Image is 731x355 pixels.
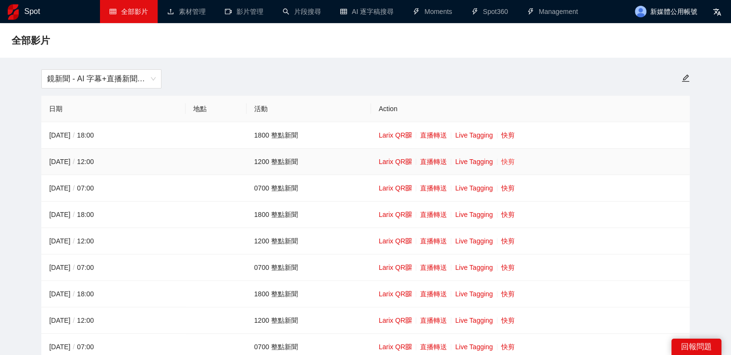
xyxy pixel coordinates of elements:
td: 1800 整點新聞 [247,202,371,228]
span: / [70,158,77,165]
a: Larix QR [379,290,412,298]
span: qrcode [405,238,412,244]
a: Live Tagging [455,184,493,192]
th: 活動 [247,96,371,122]
a: Larix QR [379,211,412,218]
a: thunderboltMoments [413,8,452,15]
a: video-camera影片管理 [225,8,263,15]
td: [DATE] 12:00 [41,307,186,334]
span: qrcode [405,343,412,350]
a: 直播轉送 [420,158,447,165]
a: 快剪 [501,264,515,271]
td: [DATE] 12:00 [41,149,186,175]
td: 1800 整點新聞 [247,281,371,307]
span: / [70,237,77,245]
a: search片段搜尋 [283,8,321,15]
a: Live Tagging [455,343,493,351]
img: logo [8,4,19,20]
span: 鏡新聞 - AI 字幕+直播新聞（2025-2027） [47,70,156,88]
span: qrcode [405,158,412,165]
span: qrcode [405,291,412,297]
td: 1200 整點新聞 [247,307,371,334]
a: 快剪 [501,317,515,324]
td: [DATE] 12:00 [41,228,186,254]
a: 快剪 [501,290,515,298]
a: 直播轉送 [420,343,447,351]
span: qrcode [405,185,412,191]
a: 快剪 [501,211,515,218]
a: 直播轉送 [420,317,447,324]
a: 快剪 [501,343,515,351]
td: [DATE] 18:00 [41,281,186,307]
div: 回報問題 [671,339,721,355]
a: 直播轉送 [420,131,447,139]
a: Larix QR [379,317,412,324]
span: / [70,131,77,139]
a: thunderboltManagement [527,8,578,15]
a: 直播轉送 [420,264,447,271]
span: / [70,343,77,351]
span: / [70,211,77,218]
a: Larix QR [379,184,412,192]
span: qrcode [405,211,412,218]
a: 直播轉送 [420,237,447,245]
a: 直播轉送 [420,184,447,192]
span: qrcode [405,264,412,271]
a: tableAI 逐字稿搜尋 [340,8,394,15]
td: 0700 整點新聞 [247,175,371,202]
a: Larix QR [379,264,412,271]
img: avatar [635,6,646,17]
span: 全部影片 [12,33,50,48]
span: / [70,317,77,324]
a: Live Tagging [455,211,493,218]
a: Live Tagging [455,158,493,165]
td: [DATE] 18:00 [41,202,186,228]
a: 快剪 [501,131,515,139]
a: Larix QR [379,237,412,245]
a: 快剪 [501,158,515,165]
td: 0700 整點新聞 [247,254,371,281]
td: 1200 整點新聞 [247,149,371,175]
a: 直播轉送 [420,290,447,298]
span: qrcode [405,317,412,324]
td: [DATE] 07:00 [41,254,186,281]
a: Larix QR [379,343,412,351]
a: Live Tagging [455,317,493,324]
td: [DATE] 07:00 [41,175,186,202]
a: 快剪 [501,184,515,192]
a: upload素材管理 [167,8,206,15]
span: table [110,8,116,15]
span: / [70,264,77,271]
span: / [70,290,77,298]
a: Larix QR [379,158,412,165]
th: 地點 [186,96,246,122]
a: Live Tagging [455,290,493,298]
a: Larix QR [379,131,412,139]
a: 快剪 [501,237,515,245]
td: 1800 整點新聞 [247,122,371,149]
th: 日期 [41,96,186,122]
a: Live Tagging [455,264,493,271]
span: qrcode [405,132,412,139]
span: edit [681,74,690,82]
a: 直播轉送 [420,211,447,218]
th: Action [371,96,690,122]
span: / [70,184,77,192]
td: [DATE] 18:00 [41,122,186,149]
a: Live Tagging [455,131,493,139]
a: thunderboltSpot360 [471,8,508,15]
td: 1200 整點新聞 [247,228,371,254]
a: Live Tagging [455,237,493,245]
span: 全部影片 [121,8,148,15]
